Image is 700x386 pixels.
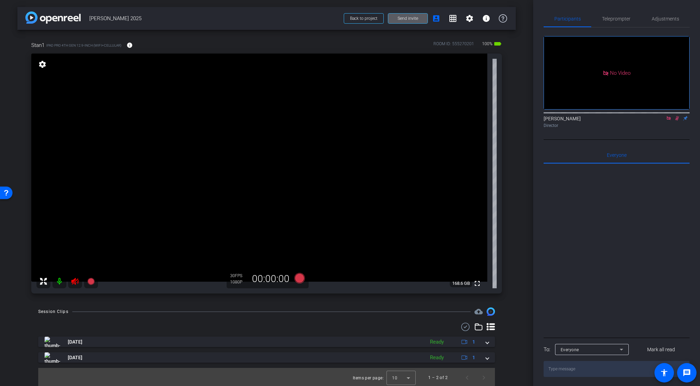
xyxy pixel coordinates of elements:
span: 100% [481,38,494,49]
button: Previous page [459,369,475,386]
div: ROOM ID: 555270201 [433,41,474,51]
span: [DATE] [68,338,82,346]
span: No Video [610,70,630,76]
mat-icon: settings [465,14,474,23]
div: 1 – 2 of 2 [428,374,448,381]
span: Teleprompter [602,16,630,21]
mat-icon: cloud_upload [474,307,483,316]
span: Adjustments [652,16,679,21]
mat-icon: battery_std [494,40,502,48]
div: 1080P [230,279,247,285]
mat-expansion-panel-header: thumb-nail[DATE]Ready1 [38,352,495,363]
span: FPS [235,273,242,278]
span: Stan1 [31,41,44,49]
button: Send invite [388,13,428,24]
div: 30 [230,273,247,279]
span: Everyone [607,153,627,158]
span: 1 [472,338,475,346]
button: Next page [475,369,492,386]
span: [PERSON_NAME] 2025 [89,11,340,25]
mat-expansion-panel-header: thumb-nail[DATE]Ready1 [38,337,495,347]
mat-icon: info [482,14,490,23]
div: [PERSON_NAME] [544,115,690,129]
span: [DATE] [68,354,82,361]
img: thumb-nail [44,352,60,363]
mat-icon: message [683,369,691,377]
span: Back to project [350,16,377,21]
span: iPad Pro 4th Gen 12.9-inch (WiFi+Cellular) [46,43,121,48]
div: Director [544,122,690,129]
mat-icon: fullscreen [473,279,481,288]
div: Items per page: [353,375,384,381]
span: Destinations for your clips [474,307,483,316]
span: 1 [472,354,475,361]
div: Session Clips [38,308,68,315]
img: thumb-nail [44,337,60,347]
mat-icon: account_box [432,14,440,23]
button: Mark all read [633,343,690,356]
img: Session clips [487,307,495,316]
span: Send invite [398,16,418,21]
span: 168.6 GB [450,279,472,288]
div: 00:00:00 [247,273,294,285]
span: Participants [554,16,581,21]
mat-icon: grid_on [449,14,457,23]
mat-icon: settings [38,60,47,69]
span: Everyone [561,347,579,352]
div: Ready [426,338,447,346]
div: Ready [426,354,447,362]
button: Back to project [344,13,384,24]
div: To: [544,346,550,354]
mat-icon: accessibility [660,369,668,377]
span: Mark all read [647,346,675,353]
mat-icon: info [127,42,133,48]
img: app-logo [25,11,81,24]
